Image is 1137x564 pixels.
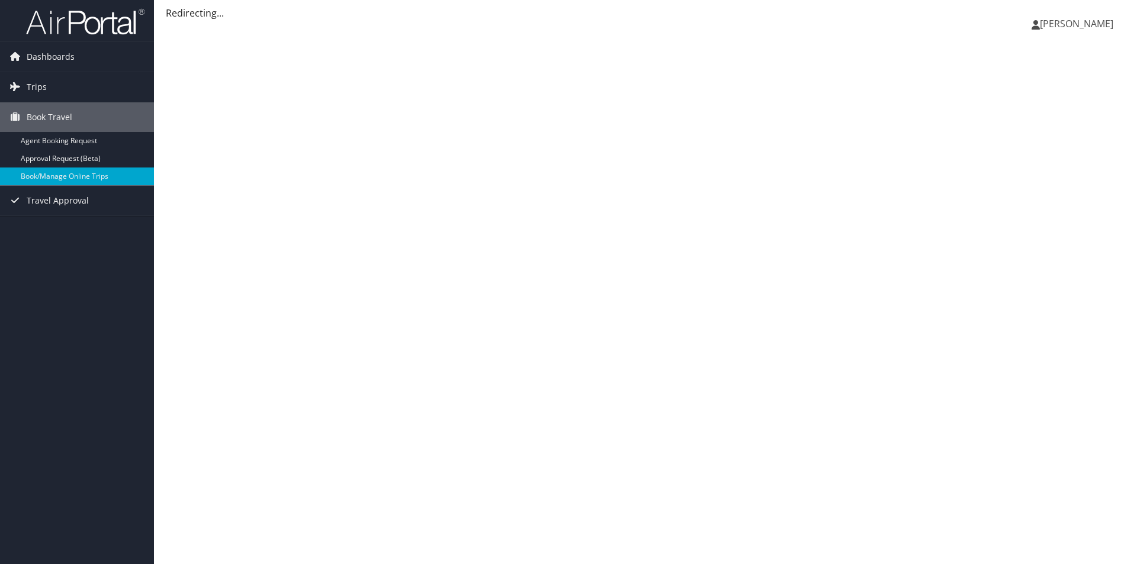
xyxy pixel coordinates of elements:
[27,102,72,132] span: Book Travel
[166,6,1125,20] div: Redirecting...
[26,8,144,36] img: airportal-logo.png
[1032,6,1125,41] a: [PERSON_NAME]
[27,186,89,215] span: Travel Approval
[27,42,75,72] span: Dashboards
[27,72,47,102] span: Trips
[1040,17,1113,30] span: [PERSON_NAME]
